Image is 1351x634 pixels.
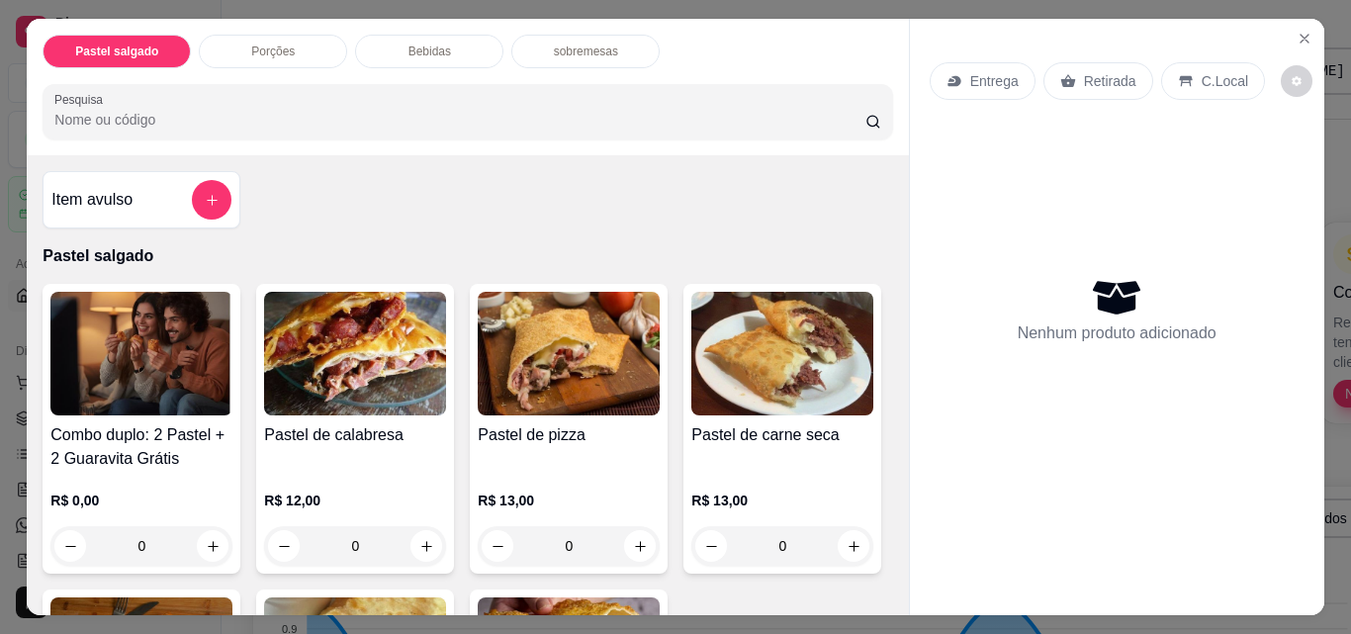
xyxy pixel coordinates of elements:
img: product-image [478,292,660,415]
img: product-image [264,292,446,415]
p: Pastel salgado [75,44,158,59]
p: Porções [251,44,295,59]
h4: Pastel de carne seca [691,423,873,447]
button: Close [1289,23,1320,54]
input: Pesquisa [54,110,865,130]
h4: Pastel de pizza [478,423,660,447]
button: decrease-product-quantity [1281,65,1312,97]
h4: Pastel de calabresa [264,423,446,447]
p: R$ 12,00 [264,491,446,510]
h4: Combo duplo: 2 Pastel + 2 Guaravita Grátis [50,423,232,471]
label: Pesquisa [54,91,110,108]
p: Retirada [1084,71,1136,91]
h4: Item avulso [51,188,133,212]
img: product-image [691,292,873,415]
p: Pastel salgado [43,244,892,268]
p: C.Local [1202,71,1248,91]
img: product-image [50,292,232,415]
p: sobremesas [554,44,618,59]
p: R$ 13,00 [478,491,660,510]
p: Entrega [970,71,1019,91]
p: R$ 13,00 [691,491,873,510]
p: R$ 0,00 [50,491,232,510]
p: Nenhum produto adicionado [1018,321,1216,345]
p: Bebidas [408,44,451,59]
button: add-separate-item [192,180,231,220]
